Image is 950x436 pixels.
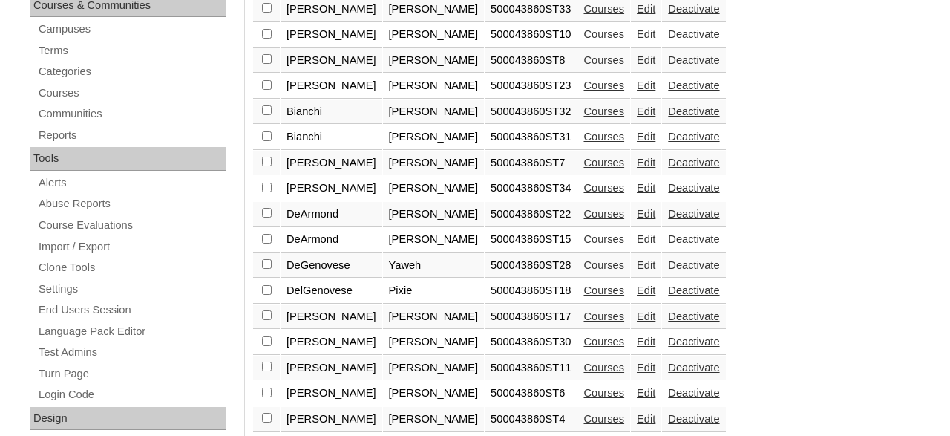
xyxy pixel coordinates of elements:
[383,48,485,74] td: [PERSON_NAME]
[383,330,485,355] td: [PERSON_NAME]
[668,362,719,374] a: Deactivate
[281,202,382,227] td: DeArmond
[485,330,577,355] td: 500043860ST30
[668,259,719,271] a: Deactivate
[37,365,226,383] a: Turn Page
[668,233,719,245] a: Deactivate
[281,356,382,381] td: [PERSON_NAME]
[281,253,382,279] td: DeGenovese
[668,284,719,296] a: Deactivate
[637,336,655,348] a: Edit
[668,79,719,91] a: Deactivate
[485,381,577,406] td: 500043860ST6
[37,280,226,299] a: Settings
[485,253,577,279] td: 500043860ST28
[583,336,624,348] a: Courses
[637,105,655,117] a: Edit
[281,381,382,406] td: [PERSON_NAME]
[37,62,226,81] a: Categories
[281,330,382,355] td: [PERSON_NAME]
[37,20,226,39] a: Campuses
[37,258,226,277] a: Clone Tools
[383,100,485,125] td: [PERSON_NAME]
[485,22,577,48] td: 500043860ST10
[485,407,577,432] td: 500043860ST4
[37,105,226,123] a: Communities
[668,157,719,169] a: Deactivate
[281,74,382,99] td: [PERSON_NAME]
[485,227,577,253] td: 500043860ST15
[281,125,382,150] td: Bianchi
[637,3,655,15] a: Edit
[37,42,226,60] a: Terms
[383,125,485,150] td: [PERSON_NAME]
[583,413,624,425] a: Courses
[383,279,485,304] td: Pixie
[383,74,485,99] td: [PERSON_NAME]
[583,233,624,245] a: Courses
[668,387,719,399] a: Deactivate
[668,413,719,425] a: Deactivate
[668,208,719,220] a: Deactivate
[37,238,226,256] a: Import / Export
[637,233,655,245] a: Edit
[583,79,624,91] a: Courses
[637,131,655,143] a: Edit
[668,28,719,40] a: Deactivate
[383,22,485,48] td: [PERSON_NAME]
[37,195,226,213] a: Abuse Reports
[583,105,624,117] a: Courses
[383,202,485,227] td: [PERSON_NAME]
[583,310,624,322] a: Courses
[668,131,719,143] a: Deactivate
[668,182,719,194] a: Deactivate
[485,74,577,99] td: 500043860ST23
[37,322,226,341] a: Language Pack Editor
[637,157,655,169] a: Edit
[383,151,485,176] td: [PERSON_NAME]
[281,151,382,176] td: [PERSON_NAME]
[383,381,485,406] td: [PERSON_NAME]
[37,216,226,235] a: Course Evaluations
[637,413,655,425] a: Edit
[668,105,719,117] a: Deactivate
[637,54,655,66] a: Edit
[668,310,719,322] a: Deactivate
[37,84,226,103] a: Courses
[485,151,577,176] td: 500043860ST7
[583,208,624,220] a: Courses
[281,305,382,330] td: [PERSON_NAME]
[668,336,719,348] a: Deactivate
[281,48,382,74] td: [PERSON_NAME]
[281,279,382,304] td: DelGenovese
[583,3,624,15] a: Courses
[281,227,382,253] td: DeArmond
[668,3,719,15] a: Deactivate
[37,126,226,145] a: Reports
[383,356,485,381] td: [PERSON_NAME]
[383,227,485,253] td: [PERSON_NAME]
[583,362,624,374] a: Courses
[485,125,577,150] td: 500043860ST31
[583,54,624,66] a: Courses
[281,22,382,48] td: [PERSON_NAME]
[30,147,226,171] div: Tools
[485,100,577,125] td: 500043860ST32
[281,407,382,432] td: [PERSON_NAME]
[281,100,382,125] td: Bianchi
[637,387,655,399] a: Edit
[30,407,226,431] div: Design
[37,343,226,362] a: Test Admins
[637,182,655,194] a: Edit
[637,310,655,322] a: Edit
[383,253,485,279] td: Yaweh
[583,157,624,169] a: Courses
[668,54,719,66] a: Deactivate
[485,305,577,330] td: 500043860ST17
[383,305,485,330] td: [PERSON_NAME]
[485,279,577,304] td: 500043860ST18
[637,28,655,40] a: Edit
[583,259,624,271] a: Courses
[383,176,485,201] td: [PERSON_NAME]
[637,208,655,220] a: Edit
